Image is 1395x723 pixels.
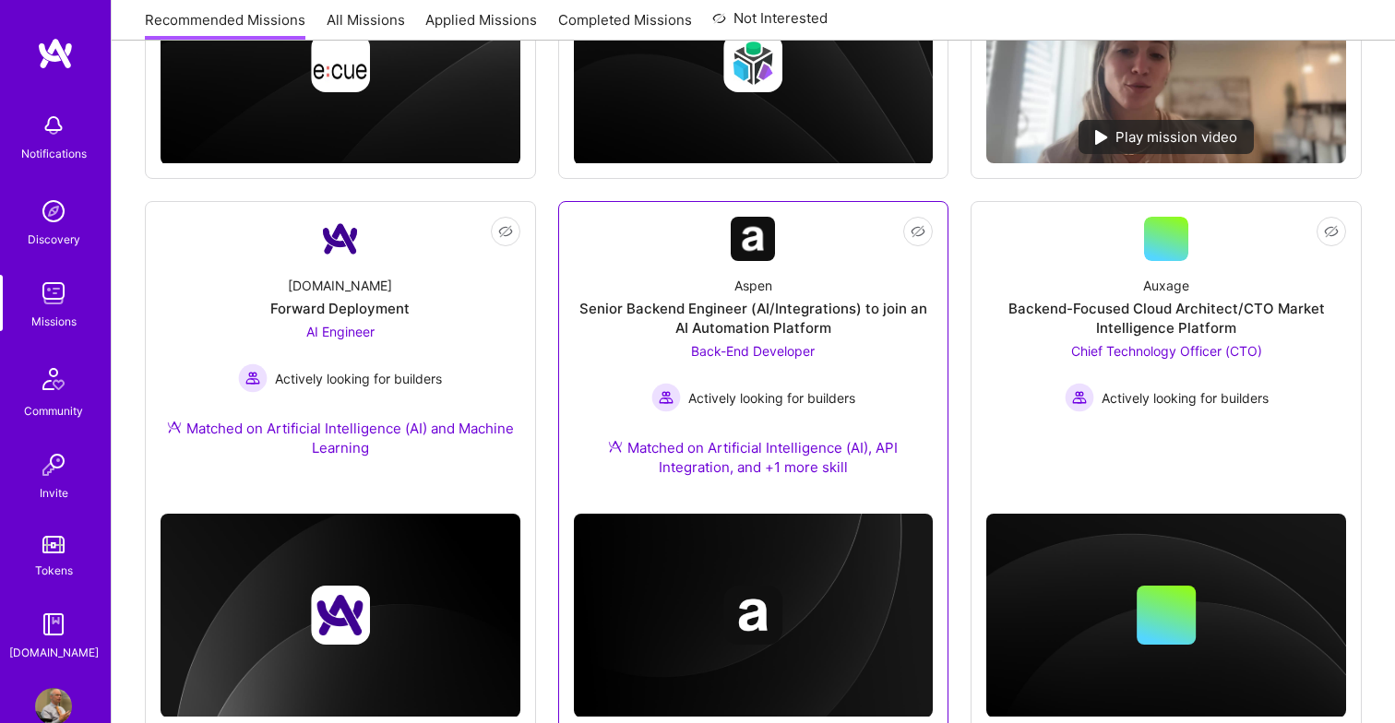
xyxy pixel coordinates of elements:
[911,224,925,239] i: icon EyeClosed
[145,10,305,41] a: Recommended Missions
[31,357,76,401] img: Community
[42,536,65,553] img: tokens
[986,217,1346,459] a: AuxageBackend-Focused Cloud Architect/CTO Market Intelligence PlatformChief Technology Officer (C...
[1065,383,1094,412] img: Actively looking for builders
[35,606,72,643] img: guide book
[275,369,442,388] span: Actively looking for builders
[734,276,772,295] div: Aspen
[167,420,182,434] img: Ateam Purple Icon
[306,324,375,339] span: AI Engineer
[31,312,77,331] div: Missions
[35,193,72,230] img: discovery
[574,514,934,717] img: cover
[723,586,782,645] img: Company logo
[35,446,72,483] img: Invite
[1079,120,1254,154] div: Play mission video
[35,107,72,144] img: bell
[986,514,1346,717] img: cover
[1324,224,1339,239] i: icon EyeClosed
[288,276,392,295] div: [DOMAIN_NAME]
[1071,343,1262,359] span: Chief Technology Officer (CTO)
[161,419,520,457] div: Matched on Artificial Intelligence (AI) and Machine Learning
[161,217,520,480] a: Company Logo[DOMAIN_NAME]Forward DeploymentAI Engineer Actively looking for buildersActively look...
[651,383,681,412] img: Actively looking for builders
[1102,388,1269,408] span: Actively looking for builders
[161,514,520,717] img: cover
[24,401,83,421] div: Community
[37,37,74,70] img: logo
[723,33,782,92] img: Company logo
[425,10,537,41] a: Applied Missions
[35,275,72,312] img: teamwork
[270,299,410,318] div: Forward Deployment
[327,10,405,41] a: All Missions
[688,388,855,408] span: Actively looking for builders
[691,343,815,359] span: Back-End Developer
[28,230,80,249] div: Discovery
[311,33,370,92] img: Company logo
[40,483,68,503] div: Invite
[731,217,775,261] img: Company Logo
[311,586,370,645] img: Company logo
[35,561,73,580] div: Tokens
[986,299,1346,338] div: Backend-Focused Cloud Architect/CTO Market Intelligence Platform
[558,10,692,41] a: Completed Missions
[1143,276,1189,295] div: Auxage
[574,299,934,338] div: Senior Backend Engineer (AI/Integrations) to join an AI Automation Platform
[498,224,513,239] i: icon EyeClosed
[608,439,623,454] img: Ateam Purple Icon
[238,363,268,393] img: Actively looking for builders
[712,7,828,41] a: Not Interested
[574,217,934,499] a: Company LogoAspenSenior Backend Engineer (AI/Integrations) to join an AI Automation PlatformBack-...
[21,144,87,163] div: Notifications
[1095,130,1108,145] img: play
[9,643,99,662] div: [DOMAIN_NAME]
[574,438,934,477] div: Matched on Artificial Intelligence (AI), API Integration, and +1 more skill
[318,217,363,261] img: Company Logo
